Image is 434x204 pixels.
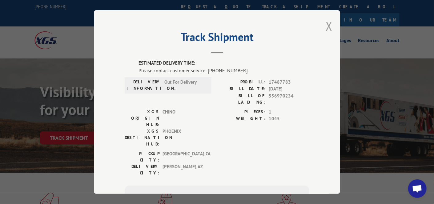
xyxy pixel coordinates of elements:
span: 1045 [269,115,309,122]
span: 1 [269,109,309,116]
label: XGS ORIGIN HUB: [125,109,159,128]
label: PIECES: [217,109,266,116]
label: BILL OF LADING: [217,93,266,106]
label: BILL DATE: [217,86,266,93]
label: XGS DESTINATION HUB: [125,128,159,147]
div: Subscribe to alerts [132,193,302,202]
label: DELIVERY CITY: [125,163,159,176]
span: 556970234 [269,93,309,106]
label: PROBILL: [217,79,266,86]
label: PICKUP CITY: [125,150,159,163]
button: Close modal [326,18,332,34]
div: Please contact customer service: [PHONE_NUMBER]. [139,67,309,74]
span: PHOENIX [163,128,204,147]
span: [PERSON_NAME] , AZ [163,163,204,176]
label: DELIVERY INFORMATION: [127,79,161,92]
label: ESTIMATED DELIVERY TIME: [139,60,309,67]
span: [DATE] [269,86,309,93]
label: WEIGHT: [217,115,266,122]
h2: Track Shipment [125,33,309,44]
div: Open chat [408,179,427,198]
span: CHINO [163,109,204,128]
span: 17487783 [269,79,309,86]
span: [GEOGRAPHIC_DATA] , CA [163,150,204,163]
span: Out For Delivery [164,79,206,92]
